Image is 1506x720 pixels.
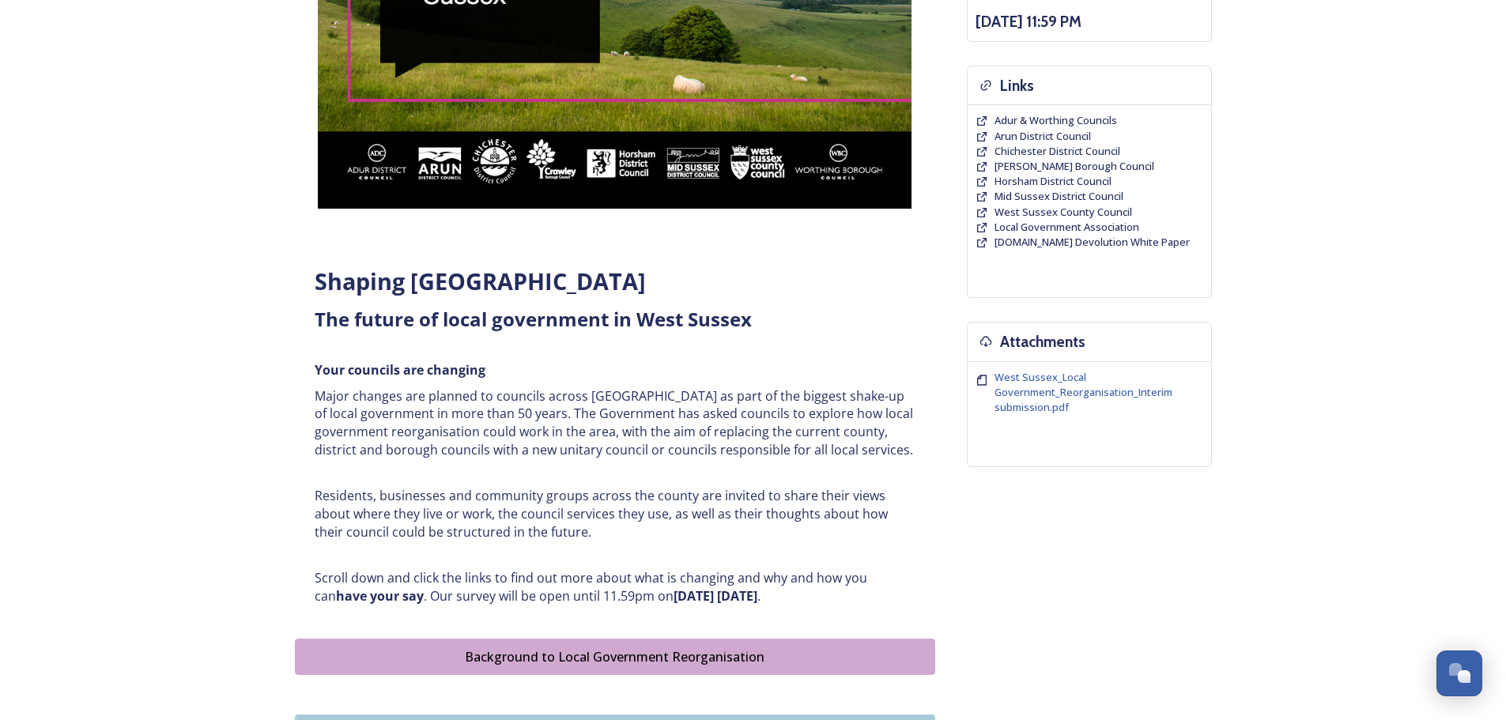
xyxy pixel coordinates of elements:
h3: Attachments [1000,330,1085,353]
span: Arun District Council [995,129,1091,143]
div: Background to Local Government Reorganisation [304,647,927,666]
strong: The future of local government in West Sussex [315,306,752,332]
strong: [DATE] [674,587,714,605]
span: Chichester District Council [995,144,1120,158]
span: Horsham District Council [995,174,1112,188]
p: Major changes are planned to councils across [GEOGRAPHIC_DATA] as part of the biggest shake-up of... [315,387,915,459]
a: Chichester District Council [995,144,1120,159]
h3: Links [1000,74,1034,97]
a: Mid Sussex District Council [995,189,1123,204]
h3: [DATE] 11:59 PM [976,10,1203,33]
span: [DOMAIN_NAME] Devolution White Paper [995,235,1190,249]
strong: Your councils are changing [315,361,485,379]
span: West Sussex County Council [995,205,1132,219]
a: Horsham District Council [995,174,1112,189]
a: [DOMAIN_NAME] Devolution White Paper [995,235,1190,250]
span: Mid Sussex District Council [995,189,1123,203]
span: West Sussex_Local Government_Reorganisation_Interim submission.pdf [995,370,1172,414]
a: [PERSON_NAME] Borough Council [995,159,1154,174]
a: Arun District Council [995,129,1091,144]
strong: Shaping [GEOGRAPHIC_DATA] [315,266,646,296]
p: Scroll down and click the links to find out more about what is changing and why and how you can .... [315,569,915,605]
span: Local Government Association [995,220,1139,234]
a: Adur & Worthing Councils [995,113,1117,128]
strong: have your say [336,587,424,605]
p: Residents, businesses and community groups across the county are invited to share their views abo... [315,487,915,541]
span: [PERSON_NAME] Borough Council [995,159,1154,173]
a: West Sussex County Council [995,205,1132,220]
strong: [DATE] [717,587,757,605]
a: Local Government Association [995,220,1139,235]
span: Adur & Worthing Councils [995,113,1117,127]
button: Open Chat [1436,650,1482,696]
button: Background to Local Government Reorganisation [295,639,935,675]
